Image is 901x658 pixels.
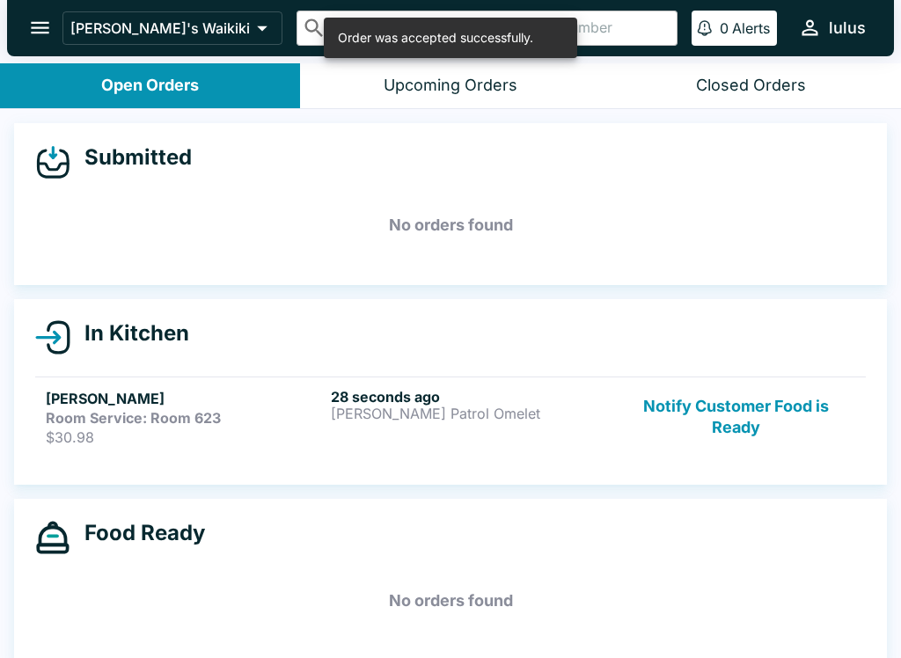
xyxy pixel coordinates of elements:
[617,388,855,446] button: Notify Customer Food is Ready
[70,19,250,37] p: [PERSON_NAME]'s Waikiki
[732,19,770,37] p: Alerts
[18,5,62,50] button: open drawer
[101,76,199,96] div: Open Orders
[70,520,205,546] h4: Food Ready
[331,406,609,421] p: [PERSON_NAME] Patrol Omelet
[338,23,533,53] div: Order was accepted successfully.
[331,388,609,406] h6: 28 seconds ago
[46,409,221,427] strong: Room Service: Room 623
[70,320,189,347] h4: In Kitchen
[791,9,873,47] button: lulus
[46,428,324,446] p: $30.98
[720,19,729,37] p: 0
[62,11,282,45] button: [PERSON_NAME]'s Waikiki
[35,569,866,632] h5: No orders found
[46,388,324,409] h5: [PERSON_NAME]
[70,144,192,171] h4: Submitted
[384,76,517,96] div: Upcoming Orders
[829,18,866,39] div: lulus
[35,194,866,257] h5: No orders found
[35,377,866,457] a: [PERSON_NAME]Room Service: Room 623$30.9828 seconds ago[PERSON_NAME] Patrol OmeletNotify Customer...
[696,76,806,96] div: Closed Orders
